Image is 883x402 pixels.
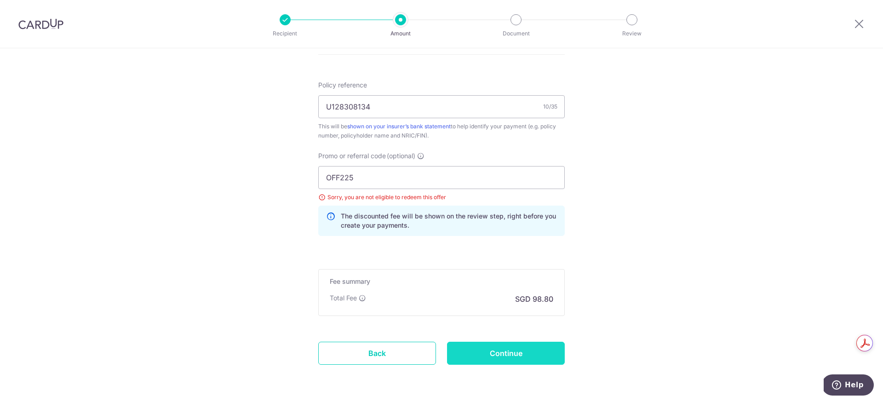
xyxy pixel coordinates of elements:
a: shown on your insurer’s bank statement [347,123,451,130]
p: Review [598,29,666,38]
p: Recipient [251,29,319,38]
h5: Fee summary [330,277,553,286]
p: Document [482,29,550,38]
span: (optional) [387,151,415,161]
p: Total Fee [330,293,357,303]
div: This will be to help identify your payment (e.g. policy number, policyholder name and NRIC/FIN). [318,122,565,140]
div: 10/35 [543,102,557,111]
div: Sorry, you are not eligible to redeem this offer [318,193,565,202]
label: Policy reference [318,80,367,90]
img: CardUp [18,18,63,29]
input: Continue [447,342,565,365]
p: SGD 98.80 [515,293,553,304]
a: Back [318,342,436,365]
p: The discounted fee will be shown on the review step, right before you create your payments. [341,212,557,230]
iframe: Opens a widget where you can find more information [824,374,874,397]
span: Promo or referral code [318,151,386,161]
p: Amount [367,29,435,38]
